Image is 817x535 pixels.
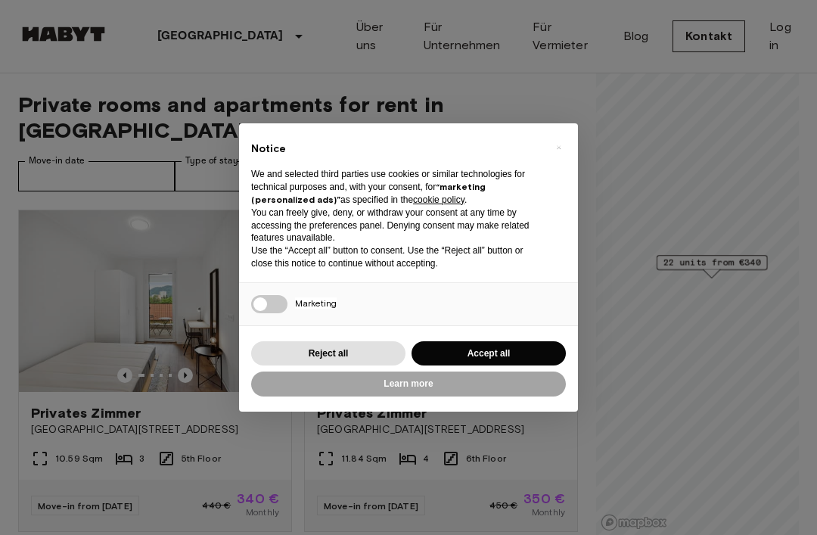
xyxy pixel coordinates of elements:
p: Use the “Accept all” button to consent. Use the “Reject all” button or close this notice to conti... [251,244,542,270]
strong: “marketing (personalized ads)” [251,181,486,205]
span: Marketing [295,297,337,309]
p: We and selected third parties use cookies or similar technologies for technical purposes and, wit... [251,168,542,206]
button: Reject all [251,341,405,366]
a: cookie policy [413,194,464,205]
p: You can freely give, deny, or withdraw your consent at any time by accessing the preferences pane... [251,207,542,244]
span: × [556,138,561,157]
h2: Notice [251,142,542,157]
button: Learn more [251,372,566,397]
button: Close this notice [546,135,570,160]
button: Accept all [412,341,566,366]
